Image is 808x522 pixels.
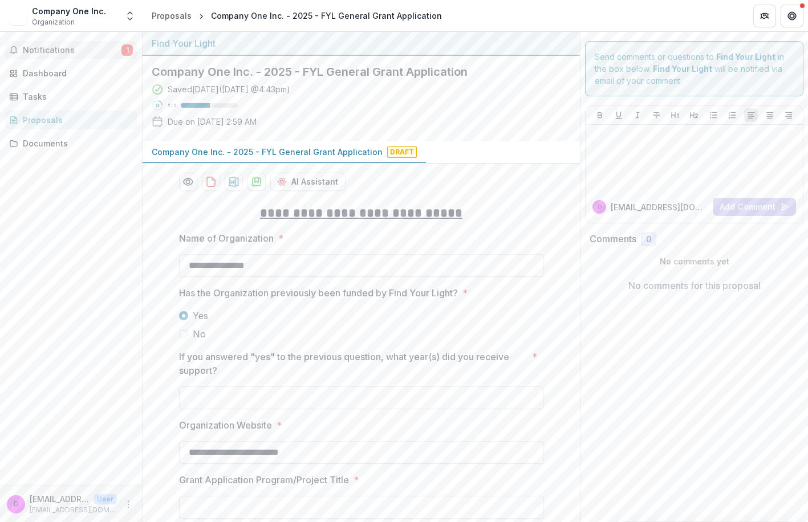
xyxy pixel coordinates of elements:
[687,108,701,122] button: Heading 2
[707,108,720,122] button: Bullet List
[270,173,346,191] button: AI Assistant
[611,201,708,213] p: [EMAIL_ADDRESS][DOMAIN_NAME]
[590,255,799,267] p: No comments yet
[649,108,663,122] button: Strike
[585,41,803,96] div: Send comments or questions to in the box below. will be notified via email of your comment.
[23,91,128,103] div: Tasks
[653,64,712,74] strong: Find Your Light
[23,114,128,126] div: Proposals
[30,493,89,505] p: [EMAIL_ADDRESS][DOMAIN_NAME]
[152,65,553,79] h2: Company One Inc. - 2025 - FYL General Grant Application
[179,350,527,377] p: If you answered "yes" to the previous question, what year(s) did you receive support?
[32,17,75,27] span: Organization
[121,497,135,511] button: More
[23,67,128,79] div: Dashboard
[14,500,19,508] div: development@companyone.org
[152,146,383,158] p: Company One Inc. - 2025 - FYL General Grant Application
[668,108,682,122] button: Heading 1
[211,10,442,22] div: Company One Inc. - 2025 - FYL General Grant Application
[590,234,636,244] h2: Comments
[247,173,266,191] button: download-proposal
[725,108,739,122] button: Ordered List
[387,146,417,158] span: Draft
[713,198,796,216] button: Add Comment
[5,87,137,106] a: Tasks
[121,44,133,56] span: 1
[646,235,651,244] span: 0
[716,52,775,62] strong: Find Your Light
[781,5,803,27] button: Get Help
[612,108,626,122] button: Underline
[152,10,192,22] div: Proposals
[763,108,777,122] button: Align Center
[5,111,137,129] a: Proposals
[32,5,106,17] div: Company One Inc.
[147,7,446,24] nav: breadcrumb
[5,41,137,59] button: Notifications1
[593,108,607,122] button: Bold
[179,231,274,245] p: Name of Organization
[179,418,272,432] p: Organization Website
[744,108,758,122] button: Align Left
[202,173,220,191] button: download-proposal
[179,286,458,300] p: Has the Organization previously been funded by Find Your Light?
[168,83,290,95] div: Saved [DATE] ( [DATE] @ 4:43pm )
[179,173,197,191] button: Preview ef0564a5-bc22-4c6a-88e8-9c3bdd754e45-0.pdf
[628,279,761,292] p: No comments for this proposal
[94,494,117,504] p: User
[168,101,176,109] p: 51 %
[147,7,196,24] a: Proposals
[152,36,571,50] div: Find Your Light
[193,327,206,341] span: No
[598,204,602,210] div: development@companyone.org
[753,5,776,27] button: Partners
[9,7,27,25] img: Company One Inc.
[30,505,117,515] p: [EMAIL_ADDRESS][DOMAIN_NAME]
[5,64,137,83] a: Dashboard
[5,134,137,153] a: Documents
[122,5,138,27] button: Open entity switcher
[179,473,349,487] p: Grant Application Program/Project Title
[168,116,257,128] p: Due on [DATE] 2:59 AM
[225,173,243,191] button: download-proposal
[193,309,208,323] span: Yes
[23,46,121,55] span: Notifications
[23,137,128,149] div: Documents
[782,108,795,122] button: Align Right
[631,108,644,122] button: Italicize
